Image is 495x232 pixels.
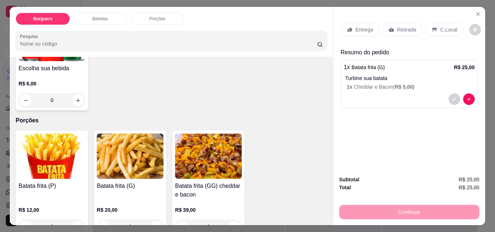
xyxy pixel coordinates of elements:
p: Resumo do pedido [341,48,478,57]
img: product-image [97,134,163,179]
h4: Escolha sua bebida [18,64,85,73]
strong: Subtotal [339,177,359,182]
h4: Batata frita (P) [18,182,85,190]
span: 1 x [347,84,354,90]
button: decrease-product-quantity [449,93,460,105]
button: decrease-product-quantity [463,93,475,105]
img: product-image [175,134,242,179]
label: Pesquisa [20,33,40,39]
p: Turbine sua batata [345,75,475,82]
p: Retirada [397,26,416,33]
p: Cheddar e Bacon ( [347,83,475,90]
p: R$ 20,00 [97,206,163,214]
p: Burguers [33,16,53,22]
p: R$ 6,00 [18,80,85,87]
button: decrease-product-quantity [469,24,481,35]
p: R$ 12,00 [18,206,85,214]
p: Porções [16,116,327,125]
h4: Batata frita (G) [97,182,163,190]
span: R$ 25,00 [459,184,479,191]
span: Batata frita (G) [352,64,385,70]
span: R$ 25,00 [459,176,479,184]
img: product-image [18,134,85,179]
h4: Batata frita (GG) cheddar e bacon [175,182,242,199]
p: C.Local [440,26,457,33]
p: Bebidas [92,16,108,22]
strong: Total [339,185,351,190]
button: Close [472,8,484,20]
input: Pesquisa [20,40,317,47]
p: R$ 39,00 [175,206,242,214]
p: Entrega [355,26,373,33]
p: Porções [149,16,165,22]
span: R$ 5,00 ) [395,84,415,90]
p: 1 x [344,63,385,72]
p: R$ 25,00 [454,64,475,71]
